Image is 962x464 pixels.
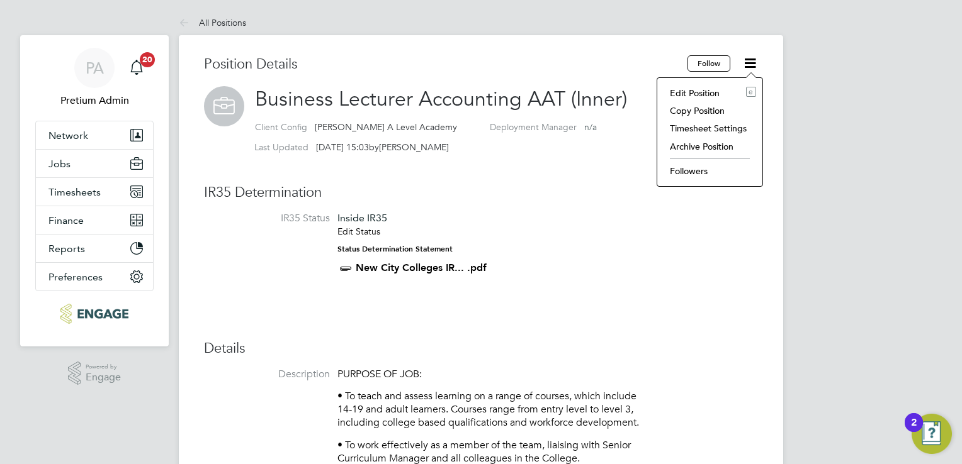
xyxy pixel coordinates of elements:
[36,121,153,149] button: Network
[254,141,308,153] label: Last Updated
[746,87,756,97] i: e
[204,184,758,202] h3: IR35 Determination
[204,212,330,225] label: IR35 Status
[60,304,128,324] img: ncclondon-logo-retina.png
[255,121,307,133] label: Client Config
[124,48,149,88] a: 20
[664,84,756,102] li: Edit Position
[356,262,487,273] a: New City Colleges IR... .pdf
[254,141,449,153] div: by
[490,121,577,133] label: Deployment Manager
[35,93,154,108] span: Pretium Admin
[36,150,153,177] button: Jobs
[20,35,169,346] nav: Main navigation
[664,102,756,119] li: Copy Position
[664,138,756,155] li: Archive Position
[36,235,153,262] button: Reports
[179,17,246,28] a: All Positions
[315,121,457,133] span: [PERSON_NAME] A Level Academy
[255,87,627,111] span: Business Lecturer Accounting AAT (Inner)
[337,245,453,253] strong: Status Determination Statement
[48,186,101,198] span: Timesheets
[48,158,71,170] span: Jobs
[36,206,153,234] button: Finance
[337,226,380,237] a: Edit Status
[379,141,449,153] span: [PERSON_NAME]
[664,119,756,137] li: Timesheet Settings
[337,390,652,429] p: • To teach and assess learning on a range of courses, which include 14-19 and adult learners. Cou...
[48,271,103,283] span: Preferences
[204,55,688,74] h3: Position Details
[36,263,153,290] button: Preferences
[912,414,952,454] button: Open Resource Center, 2 new notifications
[86,60,104,76] span: PA
[204,340,758,358] h3: Details
[584,121,597,133] span: n/a
[48,130,88,141] span: Network
[48,243,85,255] span: Reports
[664,162,756,180] li: Followers
[140,52,155,67] span: 20
[316,141,369,153] span: [DATE] 15:03
[204,368,330,381] label: Description
[911,423,917,439] div: 2
[86,362,121,372] span: Powered by
[36,178,153,206] button: Timesheets
[337,212,387,224] span: Inside IR35
[48,214,84,226] span: Finance
[86,372,121,383] span: Engage
[68,362,122,385] a: Powered byEngage
[35,304,154,324] a: Go to home page
[337,368,652,381] p: PURPOSE OF JOB:
[35,48,154,108] a: PAPretium Admin
[688,55,730,72] button: Follow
